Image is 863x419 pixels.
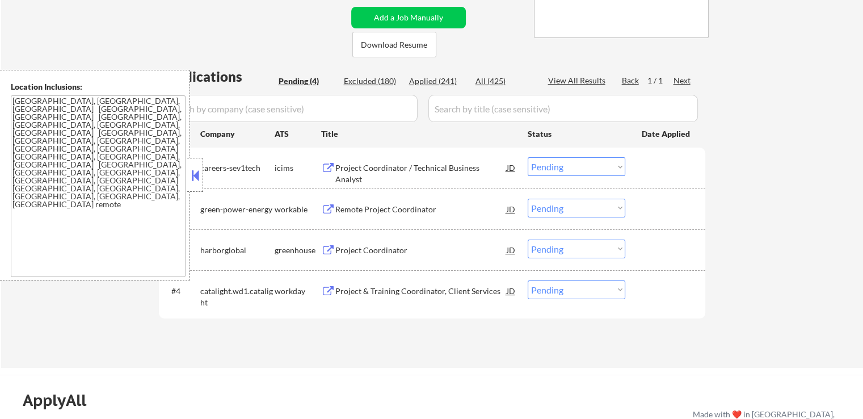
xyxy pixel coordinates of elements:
[506,240,517,260] div: JD
[200,245,275,256] div: harborglobal
[321,128,517,140] div: Title
[200,128,275,140] div: Company
[200,162,275,174] div: careers-sev1tech
[548,75,609,86] div: View All Results
[23,391,99,410] div: ApplyAll
[275,204,321,215] div: workable
[409,76,466,87] div: Applied (241)
[647,75,673,86] div: 1 / 1
[279,76,335,87] div: Pending (4)
[275,245,321,256] div: greenhouse
[475,76,532,87] div: All (425)
[506,280,517,301] div: JD
[11,81,186,93] div: Location Inclusions:
[200,286,275,308] div: catalight.wd1.catalight
[162,70,275,83] div: Applications
[622,75,640,86] div: Back
[162,95,418,122] input: Search by company (case sensitive)
[335,286,507,297] div: Project & Training Coordinator, Client Services
[335,204,507,215] div: Remote Project Coordinator
[335,245,507,256] div: Project Coordinator
[673,75,692,86] div: Next
[275,128,321,140] div: ATS
[506,199,517,219] div: JD
[528,123,625,144] div: Status
[171,286,191,297] div: #4
[275,162,321,174] div: icims
[275,286,321,297] div: workday
[506,157,517,178] div: JD
[200,204,275,215] div: green-power-energy
[642,128,692,140] div: Date Applied
[352,32,436,57] button: Download Resume
[344,76,401,87] div: Excluded (180)
[428,95,698,122] input: Search by title (case sensitive)
[335,162,507,185] div: Project Coordinator / Technical Business Analyst
[351,7,466,28] button: Add a Job Manually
